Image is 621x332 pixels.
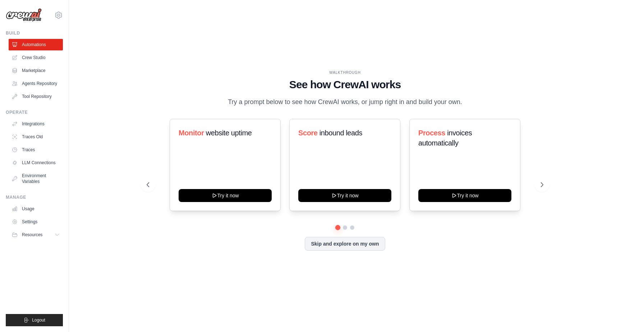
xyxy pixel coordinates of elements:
[32,317,45,323] span: Logout
[6,8,42,22] img: Logo
[319,129,362,137] span: inbound leads
[9,203,63,215] a: Usage
[305,237,385,251] button: Skip and explore on my own
[9,91,63,102] a: Tool Repository
[9,65,63,76] a: Marketplace
[9,52,63,63] a: Crew Studio
[147,70,543,75] div: WALKTHROUGH
[179,129,204,137] span: Monitor
[9,216,63,228] a: Settings
[9,131,63,143] a: Traces Old
[6,30,63,36] div: Build
[9,118,63,130] a: Integrations
[22,232,42,238] span: Resources
[9,157,63,169] a: LLM Connections
[9,229,63,241] button: Resources
[298,129,318,137] span: Score
[9,39,63,50] a: Automations
[418,129,445,137] span: Process
[9,170,63,187] a: Environment Variables
[6,109,63,115] div: Operate
[224,97,466,107] p: Try a prompt below to see how CrewAI works, or jump right in and build your own.
[9,144,63,156] a: Traces
[206,129,252,137] span: website uptime
[9,78,63,89] a: Agents Repository
[147,78,543,91] h1: See how CrewAI works
[418,129,472,147] span: invoices automatically
[6,314,63,326] button: Logout
[6,194,63,200] div: Manage
[298,189,391,202] button: Try it now
[418,189,511,202] button: Try it now
[179,189,272,202] button: Try it now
